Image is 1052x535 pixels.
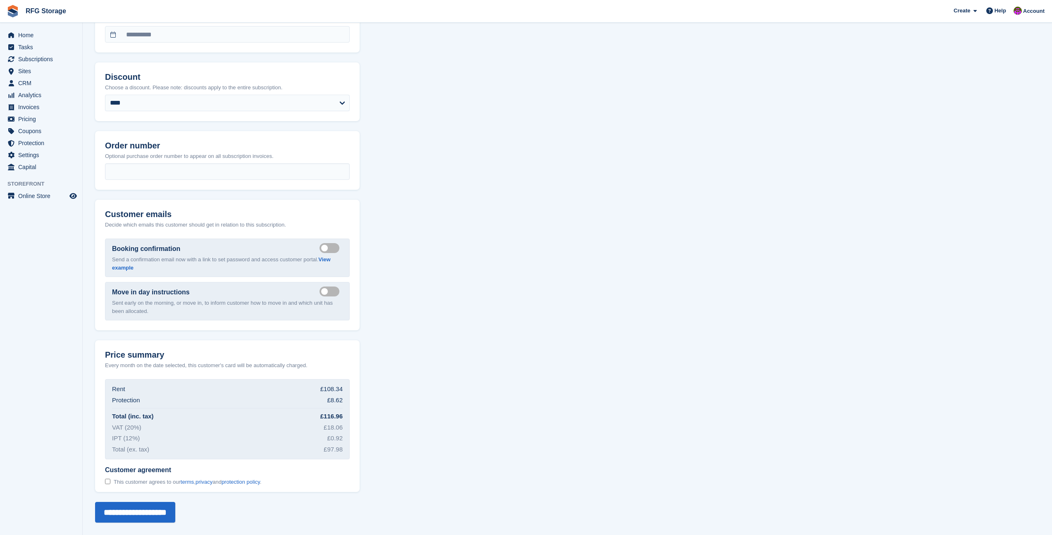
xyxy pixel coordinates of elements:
span: Customer agreement [105,466,261,474]
a: menu [4,101,78,113]
a: menu [4,137,78,149]
a: menu [4,89,78,101]
img: stora-icon-8386f47178a22dfd0bd8f6a31ec36ba5ce8667c1dd55bd0f319d3a0aa187defe.svg [7,5,19,17]
a: menu [4,161,78,173]
a: protection policy [222,479,260,485]
div: £116.96 [320,412,343,421]
p: Send a confirmation email now with a link to set password and access customer portal. [112,256,343,272]
a: menu [4,41,78,53]
p: Sent early on the morning, or move in, to inform customer how to move in and which unit has been ... [112,299,343,315]
span: Create [954,7,970,15]
div: £18.06 [324,423,343,432]
p: Decide which emails this customer should get in relation to this subscription. [105,221,350,229]
span: Pricing [18,113,68,125]
a: menu [4,149,78,161]
label: Send move in day email [320,291,343,292]
label: Booking confirmation [112,244,180,254]
a: privacy [196,479,212,485]
span: Coupons [18,125,68,137]
img: Laura Lawson [1014,7,1022,15]
div: IPT (12%) [112,434,140,443]
h2: Discount [105,72,350,82]
span: Subscriptions [18,53,68,65]
a: View example [112,256,331,271]
div: £8.62 [327,396,343,405]
a: menu [4,125,78,137]
a: menu [4,65,78,77]
div: Rent [112,385,125,394]
span: Capital [18,161,68,173]
span: Sites [18,65,68,77]
span: Account [1023,7,1045,15]
div: Total (ex. tax) [112,445,149,454]
div: Total (inc. tax) [112,412,154,421]
span: This customer agrees to our , and . [114,479,261,485]
a: menu [4,113,78,125]
a: Preview store [68,191,78,201]
div: VAT (20%) [112,423,141,432]
div: Protection [112,396,140,405]
div: £97.98 [324,445,343,454]
div: £0.92 [327,434,343,443]
span: Tasks [18,41,68,53]
p: Choose a discount. Please note: discounts apply to the entire subscription. [105,84,350,92]
label: Move in day instructions [112,287,190,297]
span: CRM [18,77,68,89]
p: Optional purchase order number to appear on all subscription invoices. [105,152,350,160]
span: Settings [18,149,68,161]
h2: Customer emails [105,210,350,219]
span: Invoices [18,101,68,113]
a: terms [181,479,194,485]
a: menu [4,53,78,65]
input: Customer agreement This customer agrees to ourterms,privacyandprotection policy. [105,479,110,484]
a: menu [4,77,78,89]
span: Storefront [7,180,82,188]
span: Analytics [18,89,68,101]
h2: Price summary [105,350,350,360]
span: Online Store [18,190,68,202]
span: Home [18,29,68,41]
a: menu [4,29,78,41]
a: RFG Storage [22,4,69,18]
span: Help [995,7,1006,15]
h2: Order number [105,141,350,150]
p: Every month on the date selected, this customer's card will be automatically charged. [105,361,308,370]
a: menu [4,190,78,202]
span: Protection [18,137,68,149]
div: £108.34 [320,385,343,394]
label: Send booking confirmation email [320,247,343,248]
